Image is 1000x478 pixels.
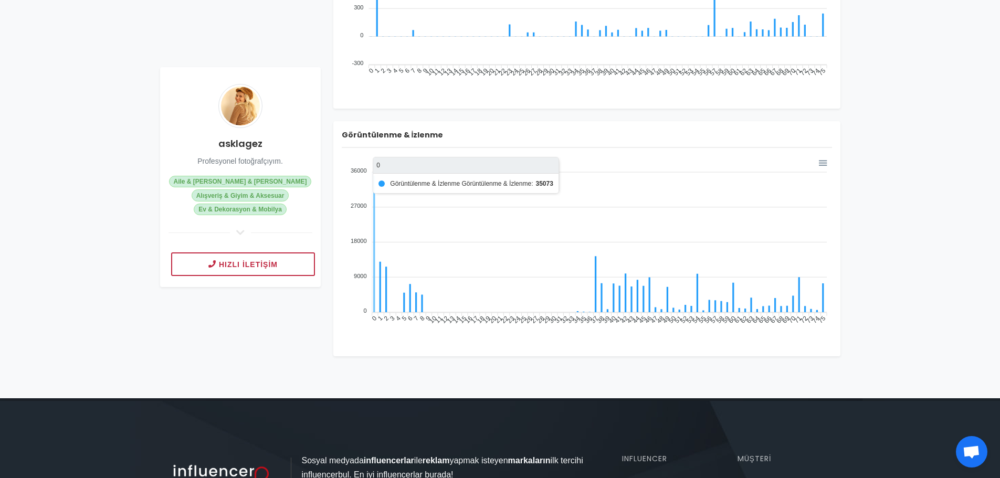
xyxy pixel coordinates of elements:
[781,67,791,77] tspan: 69
[599,67,610,77] tspan: 39
[511,314,522,325] tspan: 24
[391,67,399,75] tspan: 4
[535,314,546,325] tspan: 28
[655,314,666,325] tspan: 48
[696,67,707,77] tspan: 55
[437,67,447,77] tspan: 12
[666,67,676,77] tspan: 50
[816,314,827,325] tspan: 75
[197,157,283,165] small: Profesyonel fotoğrafçıyım.
[697,314,707,325] tspan: 55
[427,314,438,325] tspan: 10
[425,67,435,77] tspan: 10
[703,314,713,325] tspan: 56
[527,67,538,77] tspan: 27
[595,314,606,325] tspan: 38
[721,314,731,325] tspan: 59
[431,67,441,77] tspan: 11
[352,60,363,66] tspan: -300
[382,314,390,322] tspan: 2
[406,314,414,322] tspan: 6
[479,67,490,77] tspan: 19
[517,314,528,325] tspan: 25
[673,314,683,325] tspan: 51
[575,67,586,77] tspan: 35
[654,67,664,77] tspan: 48
[667,314,677,325] tspan: 50
[691,314,701,325] tspan: 54
[354,273,366,279] tspan: 9000
[351,238,367,244] tspan: 18000
[409,67,417,75] tspan: 7
[756,67,767,77] tspan: 65
[607,314,617,325] tspan: 40
[750,67,761,77] tspan: 64
[775,314,785,325] tspan: 68
[370,314,378,322] tspan: 0
[469,314,480,325] tspan: 17
[523,314,534,325] tspan: 26
[412,314,420,322] tspan: 7
[625,314,636,325] tspan: 43
[455,67,466,77] tspan: 15
[684,67,694,77] tspan: 53
[738,453,840,464] h5: Müşteri
[727,314,737,325] tspan: 60
[461,67,471,77] tspan: 16
[631,314,641,325] tspan: 44
[364,456,414,465] strong: influencerlar
[354,4,363,10] tspan: 300
[762,67,773,77] tspan: 66
[194,204,286,215] span: Ev & Dekorasyon & Mobilya
[400,314,408,322] tspan: 5
[476,314,486,325] tspan: 18
[487,314,498,325] tspan: 20
[509,67,520,77] tspan: 24
[660,67,670,77] tspan: 49
[533,67,544,77] tspan: 28
[769,314,779,325] tspan: 67
[637,314,647,325] tspan: 45
[485,67,496,77] tspan: 20
[493,314,504,325] tspan: 21
[739,314,749,325] tspan: 62
[804,67,815,77] tspan: 73
[376,314,384,322] tspan: 1
[439,314,450,325] tspan: 12
[373,67,381,75] tspan: 1
[491,67,501,77] tspan: 21
[218,84,262,128] img: Avatar
[781,314,791,325] tspan: 69
[473,67,483,77] tspan: 18
[508,456,551,465] strong: markaların
[464,314,474,325] tspan: 16
[793,314,803,325] tspan: 71
[351,203,367,209] tspan: 27000
[423,456,450,465] strong: reklam
[774,67,785,77] tspan: 68
[434,314,444,325] tspan: 11
[457,314,468,325] tspan: 15
[449,67,459,77] tspan: 14
[805,314,815,325] tspan: 73
[397,67,405,75] tspan: 5
[379,67,387,75] tspan: 2
[636,67,646,77] tspan: 45
[612,67,622,77] tspan: 41
[641,67,652,77] tspan: 46
[545,67,556,77] tspan: 30
[679,314,689,325] tspan: 52
[553,314,564,325] tspan: 31
[756,314,767,325] tspan: 65
[563,67,574,77] tspan: 33
[661,314,671,325] tspan: 49
[690,67,700,77] tspan: 54
[956,436,987,468] div: Açık sohbet
[169,176,312,187] span: Aile & [PERSON_NAME] & [PERSON_NAME]
[403,67,411,75] tspan: 6
[418,314,426,322] tspan: 8
[732,67,743,77] tspan: 61
[497,67,508,77] tspan: 22
[720,67,731,77] tspan: 59
[571,314,582,325] tspan: 34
